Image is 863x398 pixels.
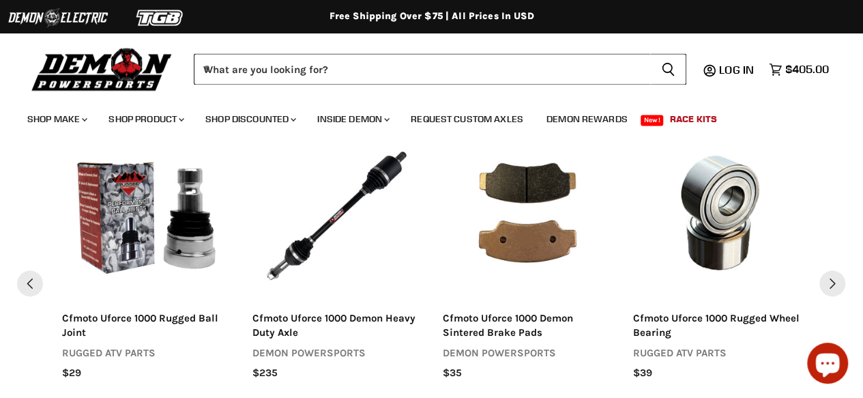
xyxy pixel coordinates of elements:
img: CFMOTO UFORCE 1000 Demon Heavy Duty Axle [252,131,421,300]
button: Pervious [17,270,43,296]
form: Product [194,53,686,85]
a: CFMOTO UFORCE 1000 Demon Heavy Duty AxleSelect options [252,131,421,300]
span: $29 [62,365,81,380]
a: cfmoto uforce 1000 rugged ball jointrugged atv parts$29 [62,311,231,380]
img: CFMOTO UFORCE 1000 Rugged Ball Joint [62,131,231,300]
img: TGB Logo 2 [109,5,211,31]
a: CFMOTO UFORCE 1000 Rugged Wheel BearingAdd to cart [633,131,802,300]
span: New! [641,115,664,126]
span: $35 [443,365,462,380]
span: $235 [252,365,278,380]
div: cfmoto uforce 1000 rugged ball joint [62,311,231,340]
button: Search [650,53,686,85]
a: cfmoto uforce 1000 demon sintered brake padsdemon powersports$35 [443,311,611,380]
div: rugged atv parts [62,345,231,360]
div: cfmoto uforce 1000 demon sintered brake pads [443,311,611,340]
a: Inside Demon [307,105,398,133]
a: Log in [713,63,762,76]
ul: Main menu [17,100,825,133]
a: cfmoto uforce 1000 demon heavy duty axledemon powersports$235 [252,311,421,380]
a: CFMOTO UFORCE 1000 Rugged Ball JointAdd to cart [62,131,231,300]
a: Shop Make [17,105,96,133]
a: Demon Rewards [536,105,638,133]
img: CFMOTO UFORCE 1000 Rugged Wheel Bearing [633,131,802,300]
a: Race Kits [660,105,727,133]
a: Request Custom Axles [400,105,533,133]
inbox-online-store-chat: Shopify online store chat [803,343,852,387]
img: Demon Electric Logo 2 [7,5,109,31]
div: demon powersports [443,345,611,360]
input: When autocomplete results are available use up and down arrows to review and enter to select [194,53,650,85]
a: Shop Discounted [195,105,304,133]
a: $405.00 [762,59,836,79]
img: Demon Powersports [27,44,177,93]
div: cfmoto uforce 1000 rugged wheel bearing [633,311,802,340]
div: cfmoto uforce 1000 demon heavy duty axle [252,311,421,340]
a: cfmoto uforce 1000 rugged wheel bearingrugged atv parts$39 [633,311,802,380]
span: $405.00 [785,63,829,76]
span: $39 [633,365,652,380]
button: Next [819,270,845,296]
div: demon powersports [252,345,421,360]
a: Shop Product [98,105,192,133]
span: Log in [719,63,754,76]
a: CFMOTO UFORCE 1000 Demon Sintered Brake PadsCFMOTO UFORCE 1000 Demon Sintered Brake PadsSelect op... [443,131,611,300]
div: rugged atv parts [633,345,802,360]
